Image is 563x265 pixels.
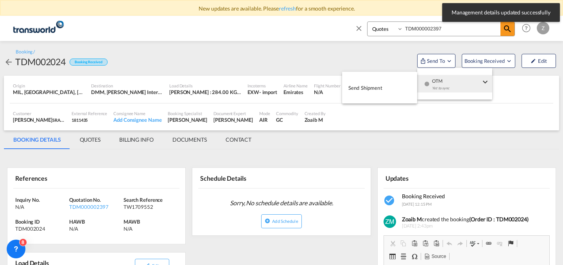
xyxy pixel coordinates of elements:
[432,82,481,98] div: Yet to sync
[449,9,553,16] span: Management details updated successfully
[432,75,481,82] span: OTM
[424,81,430,87] md-icon: icon-checkbox-blank-circle
[8,8,158,16] body: Editor, editor4
[481,77,490,87] md-icon: icon-chevron-down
